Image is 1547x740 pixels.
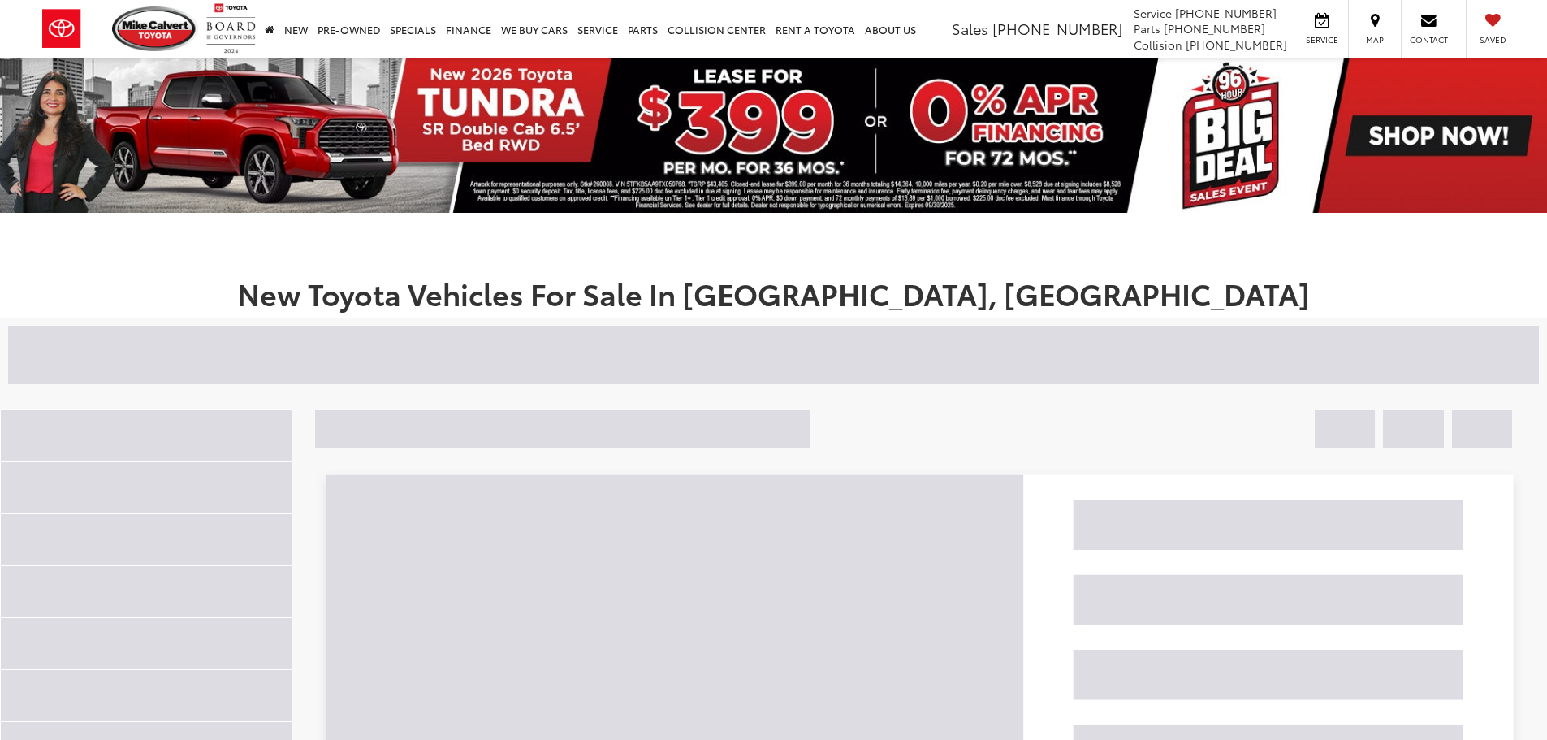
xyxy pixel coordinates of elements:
[1357,34,1393,45] span: Map
[1134,5,1172,21] span: Service
[992,18,1122,39] span: [PHONE_NUMBER]
[1303,34,1340,45] span: Service
[1410,34,1448,45] span: Contact
[112,6,198,51] img: Mike Calvert Toyota
[1186,37,1287,53] span: [PHONE_NUMBER]
[1134,37,1182,53] span: Collision
[952,18,988,39] span: Sales
[1475,34,1510,45] span: Saved
[1164,20,1265,37] span: [PHONE_NUMBER]
[1134,20,1160,37] span: Parts
[1175,5,1277,21] span: [PHONE_NUMBER]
